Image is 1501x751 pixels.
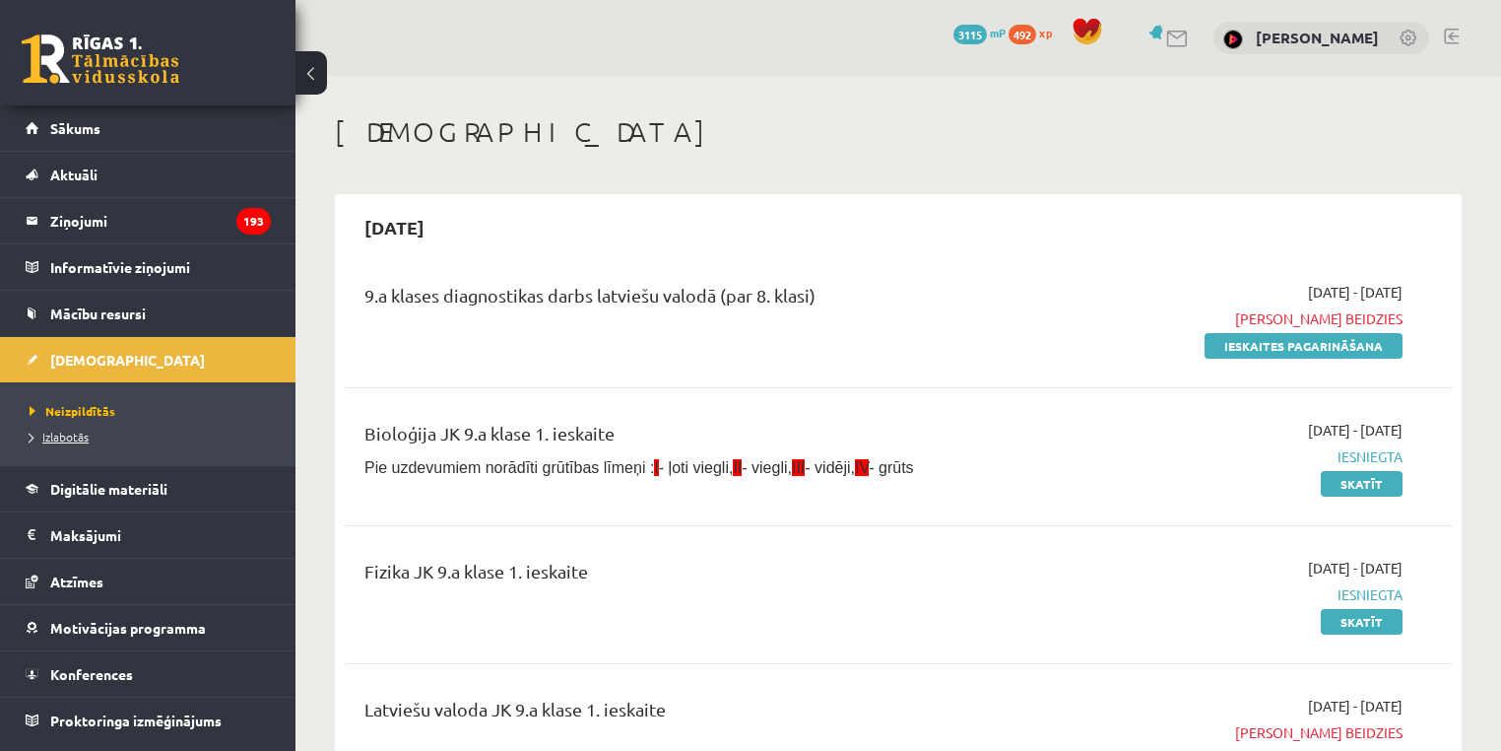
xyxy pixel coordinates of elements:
[50,712,222,729] span: Proktoringa izmēģinājums
[654,459,658,476] span: I
[1308,558,1403,579] span: [DATE] - [DATE]
[953,25,1006,40] a: 3115 mP
[1077,308,1403,329] span: [PERSON_NAME] beidzies
[26,559,271,604] a: Atzīmes
[733,459,742,476] span: II
[364,696,1047,732] div: Latviešu valoda JK 9.a klase 1. ieskaite
[1223,30,1243,49] img: Marija Gudrenika
[50,351,205,369] span: [DEMOGRAPHIC_DATA]
[1256,28,1379,47] a: [PERSON_NAME]
[26,152,271,197] a: Aktuāli
[792,459,805,476] span: III
[26,466,271,512] a: Digitālie materiāli
[26,244,271,290] a: Informatīvie ziņojumi
[364,420,1047,456] div: Bioloģija JK 9.a klase 1. ieskaite
[26,337,271,382] a: [DEMOGRAPHIC_DATA]
[1205,333,1403,359] a: Ieskaites pagarināšana
[26,291,271,336] a: Mācību resursi
[1009,25,1036,44] span: 492
[50,166,98,183] span: Aktuāli
[364,459,914,476] span: Pie uzdevumiem norādīti grūtības līmeņi : - ļoti viegli, - viegli, - vidēji, - grūts
[364,558,1047,594] div: Fizika JK 9.a klase 1. ieskaite
[30,429,89,444] span: Izlabotās
[50,573,103,590] span: Atzīmes
[50,619,206,637] span: Motivācijas programma
[1077,446,1403,467] span: Iesniegta
[30,428,276,445] a: Izlabotās
[364,282,1047,318] div: 9.a klases diagnostikas darbs latviešu valodā (par 8. klasi)
[1039,25,1052,40] span: xp
[26,512,271,558] a: Maksājumi
[26,651,271,697] a: Konferences
[953,25,987,44] span: 3115
[1009,25,1062,40] a: 492 xp
[236,208,271,235] i: 193
[26,198,271,243] a: Ziņojumi193
[50,305,146,322] span: Mācību resursi
[26,105,271,151] a: Sākums
[50,119,100,137] span: Sākums
[50,480,167,498] span: Digitālie materiāli
[1321,471,1403,497] a: Skatīt
[335,115,1462,149] h1: [DEMOGRAPHIC_DATA]
[855,459,869,476] span: IV
[50,198,271,243] legend: Ziņojumi
[22,34,179,84] a: Rīgas 1. Tālmācības vidusskola
[1308,282,1403,303] span: [DATE] - [DATE]
[50,512,271,558] legend: Maksājumi
[50,244,271,290] legend: Informatīvie ziņojumi
[50,665,133,683] span: Konferences
[1077,584,1403,605] span: Iesniegta
[1321,609,1403,635] a: Skatīt
[30,402,276,420] a: Neizpildītās
[990,25,1006,40] span: mP
[1077,722,1403,743] span: [PERSON_NAME] beidzies
[1308,696,1403,717] span: [DATE] - [DATE]
[345,204,444,250] h2: [DATE]
[26,605,271,650] a: Motivācijas programma
[30,403,115,419] span: Neizpildītās
[26,698,271,743] a: Proktoringa izmēģinājums
[1308,420,1403,441] span: [DATE] - [DATE]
